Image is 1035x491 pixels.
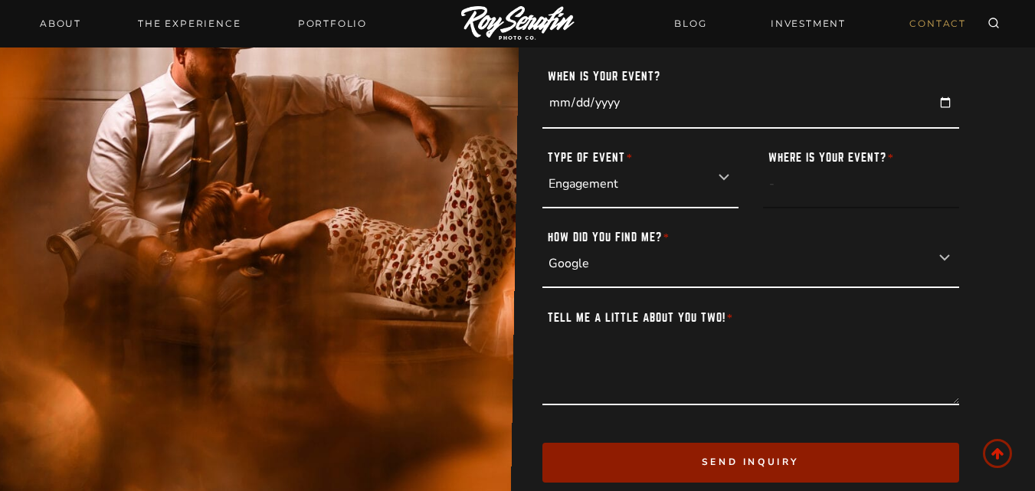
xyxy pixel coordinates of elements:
label: Type of Event [542,148,639,163]
a: Scroll to top [983,439,1012,468]
a: INVESTMENT [762,10,855,37]
a: Portfolio [289,13,376,34]
label: How did you find me? [542,228,676,244]
button: View Search Form [983,13,1004,34]
span: Send inquiry [702,456,799,468]
img: Logo of Roy Serafin Photo Co., featuring stylized text in white on a light background, representi... [461,6,575,42]
nav: Primary Navigation [31,13,376,34]
a: BLOG [665,10,716,37]
label: When is your event? [542,67,666,82]
a: About [31,13,90,34]
label: Tell me a little about you two! [542,308,739,323]
input: City State + Venue [763,148,959,208]
button: Send inquiry [542,443,959,482]
a: THE EXPERIENCE [129,13,250,34]
nav: Secondary Navigation [665,10,975,37]
label: Where is your event? [763,148,900,163]
a: CONTACT [900,10,975,37]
